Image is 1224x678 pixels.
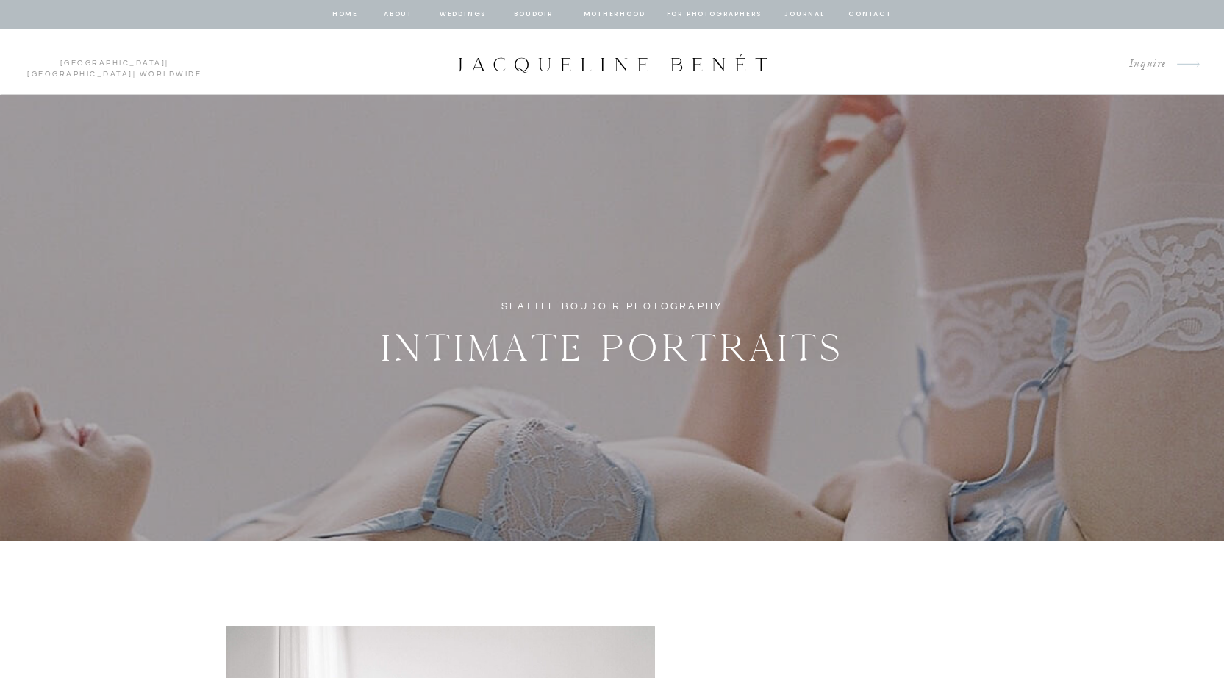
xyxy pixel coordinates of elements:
a: home [332,8,359,21]
a: BOUDOIR [513,8,555,21]
a: Motherhood [584,8,645,21]
a: about [383,8,414,21]
h2: Intimate Portraits [378,318,848,369]
h1: Seattle Boudoir Photography [493,298,732,315]
a: contact [847,8,894,21]
a: [GEOGRAPHIC_DATA] [60,59,166,67]
a: Inquire [1117,54,1167,74]
a: [GEOGRAPHIC_DATA] [27,71,133,78]
a: journal [782,8,828,21]
a: Weddings [438,8,488,21]
p: | | Worldwide [21,58,208,67]
a: for photographers [667,8,762,21]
